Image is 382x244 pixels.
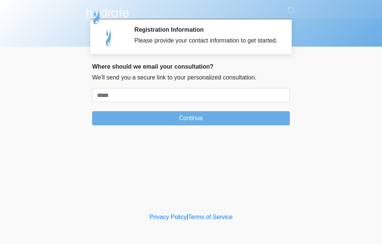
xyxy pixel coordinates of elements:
button: Continue [92,111,290,125]
a: | [187,214,188,220]
a: Privacy Policy [150,214,187,220]
h2: Where should we email your consultation? [92,63,290,70]
img: Agent Avatar [98,26,120,49]
img: Hydrate IV Bar - Arcadia Logo [85,6,130,25]
div: Please provide your contact information to get started. [134,36,279,45]
a: Terms of Service [188,214,232,220]
p: We'll send you a secure link to your personalized consultation. [92,73,290,82]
